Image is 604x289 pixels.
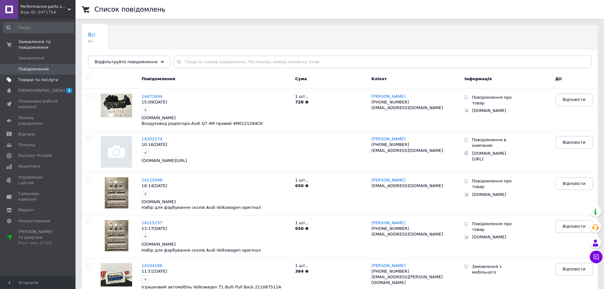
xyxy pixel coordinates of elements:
div: 15:09[DATE] [142,99,290,105]
a: [PERSON_NAME] [372,94,405,99]
span: Відповісти [563,140,585,145]
a: Відповісти [555,94,593,106]
p: 1 шт. , [295,263,365,269]
div: Повідомлення про товар [469,220,516,233]
div: [DOMAIN_NAME] [469,191,516,198]
div: [DOMAIN_NAME][URL] [142,158,290,164]
a: Набір для фарбування сколів Audi Volkswagen оригінал [142,205,261,210]
input: Пошук по номеру повідомлення, ПІБ покупця, номеру телефона, Email [174,56,592,68]
span: [EMAIL_ADDRESS][DOMAIN_NAME] [372,148,443,153]
a: 14473494 [142,94,162,99]
div: Повідомлення [138,71,294,89]
a: Відповісти [555,220,593,233]
div: Замовлення з мобільного [469,263,516,276]
img: Повідомлення 14473494 [101,94,132,117]
span: [EMAIL_ADDRESS][DOMAIN_NAME] [372,232,443,236]
div: Prom мікс 6 000 [18,240,58,246]
span: Performance-parts shop [20,4,68,9]
span: [DEMOGRAPHIC_DATA] [18,88,65,93]
a: Відповісти [555,136,593,149]
div: [DOMAIN_NAME] [142,199,290,205]
a: Відповісти [555,177,593,190]
div: [DOMAIN_NAME][URL] [469,150,516,163]
div: 11:51[DATE] [142,269,290,274]
div: Ваш ID: 2971754 [20,9,75,15]
a: Відповісти [555,263,593,275]
div: Повідомлення про товар [469,177,516,191]
span: Аналітика [18,164,40,169]
div: [DOMAIN_NAME] [142,115,290,121]
h1: Список повідомлень [94,6,165,13]
span: Управління сайтом [18,175,58,186]
span: Товари та послуги [18,77,58,83]
span: Повідомлення [18,66,49,72]
span: [PHONE_NUMBER] [372,100,409,104]
span: Відфільтруйте повідомлення [95,59,158,64]
div: Повідомлення в компанію [469,136,516,149]
div: Дії [554,71,598,89]
a: 14125998 [142,178,162,182]
span: [EMAIL_ADDRESS][DOMAIN_NAME] [372,183,443,188]
b: 364 ₴ [295,269,309,274]
a: 14104186 [142,263,162,268]
span: Каталог ProSale [18,153,52,158]
span: Всі [88,32,95,38]
span: [EMAIL_ADDRESS][DOMAIN_NAME] [372,105,443,110]
img: Повідомлення 14202274 [101,136,132,168]
div: [DOMAIN_NAME] [469,107,516,114]
a: 14115237 [142,220,162,225]
b: 728 ₴ [295,100,309,104]
span: [PERSON_NAME] [372,136,405,141]
a: [PERSON_NAME] [372,263,405,268]
img: Повідомлення 14115237 [105,220,128,251]
span: Відповісти [563,224,585,229]
div: [DOMAIN_NAME] [142,242,290,247]
span: [PHONE_NUMBER] [372,226,409,231]
span: [PERSON_NAME] [372,220,405,225]
div: Повідомлення про товар [469,94,516,107]
span: [PHONE_NUMBER] [372,269,409,274]
div: 10:16[DATE] [142,142,290,147]
button: Чат з покупцем [590,251,602,263]
a: Воздуховод радіатора Audi Q7 4M правий 4M0121284CK [142,121,263,126]
a: Набір для фарбування сколів Audi Volkswagen оригінал [142,248,261,253]
span: Показники роботи компанії [18,98,58,110]
b: 650 ₴ [295,226,309,231]
span: Гаманець компанії [18,191,58,202]
span: Відповісти [563,266,585,272]
span: [PHONE_NUMBER] [372,142,409,147]
span: Покупці [18,142,35,148]
span: Відповісти [563,181,585,186]
span: 1 [66,88,72,93]
b: 650 ₴ [295,183,309,188]
span: Маркет [18,207,34,213]
a: [PERSON_NAME] [372,136,405,142]
span: [EMAIL_ADDRESS][PERSON_NAME][DOMAIN_NAME] [372,275,443,285]
span: 64 [88,39,95,44]
div: Клієнт [367,71,463,89]
div: [DOMAIN_NAME] [469,233,516,241]
a: [PERSON_NAME] [372,178,405,183]
div: Інформація [463,71,554,89]
span: [PERSON_NAME] та рахунки [18,229,58,246]
span: Замовлення та повідомлення [18,39,75,50]
p: 1 шт. , [295,220,365,226]
span: Налаштування [18,218,50,224]
span: Відгуки [18,131,35,137]
img: Повідомлення 14104186 [101,263,132,286]
a: 14202274 [142,136,162,141]
span: Замовлення [18,55,44,61]
a: [PERSON_NAME] [372,220,405,225]
p: 1 шт. , [295,177,365,183]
